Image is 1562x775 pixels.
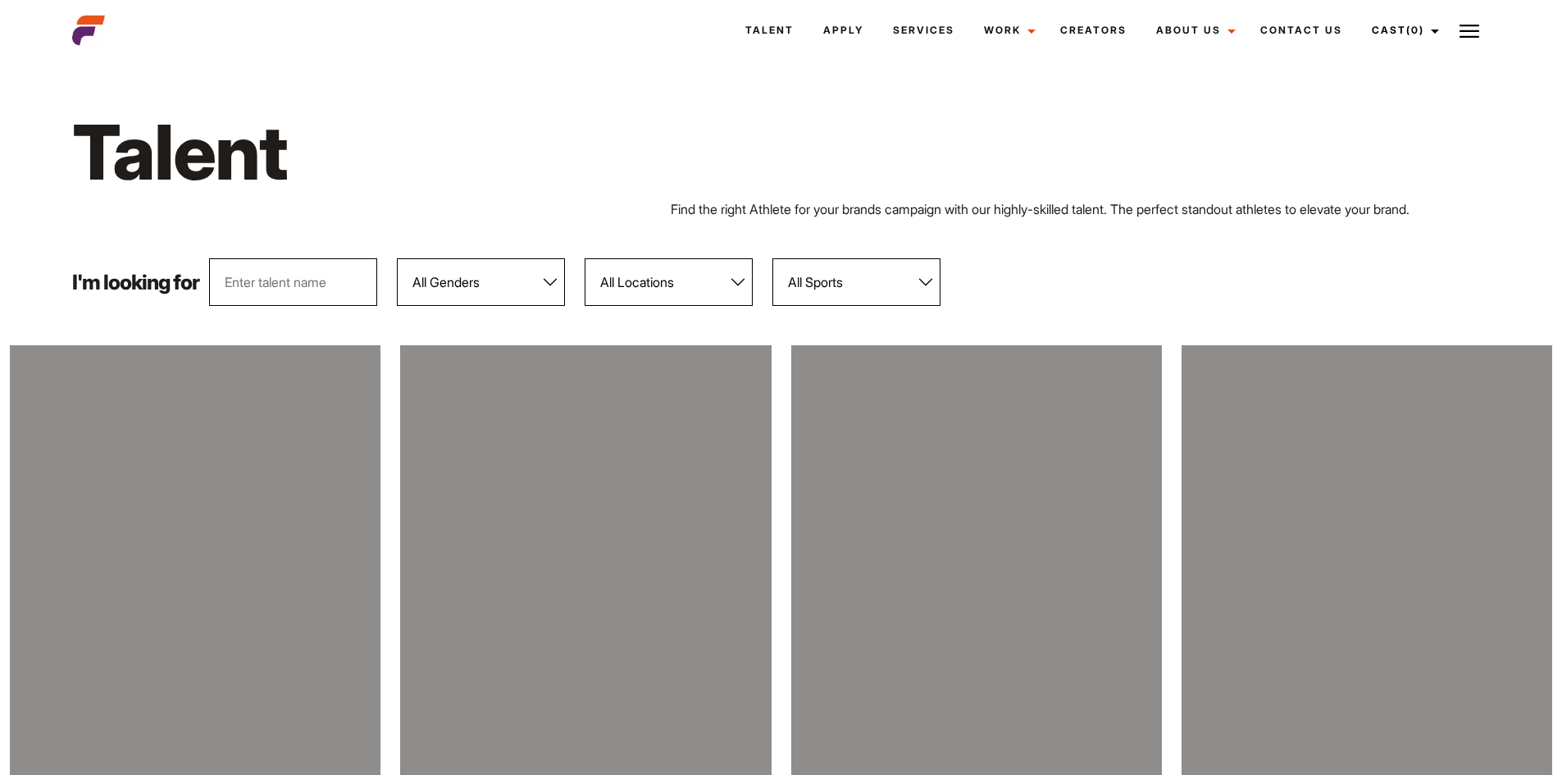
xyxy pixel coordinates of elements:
a: Creators [1045,8,1141,52]
a: Services [878,8,969,52]
a: About Us [1141,8,1246,52]
a: Talent [731,8,808,52]
span: (0) [1406,24,1424,36]
img: cropped-aefm-brand-fav-22-square.png [72,14,105,47]
h1: Talent [72,105,890,199]
img: Burger icon [1460,21,1479,41]
a: Cast(0) [1357,8,1449,52]
input: Enter talent name [209,258,377,306]
a: Work [969,8,1045,52]
p: Find the right Athlete for your brands campaign with our highly-skilled talent. The perfect stand... [671,199,1489,219]
a: Apply [808,8,878,52]
a: Contact Us [1246,8,1357,52]
p: I'm looking for [72,272,199,293]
